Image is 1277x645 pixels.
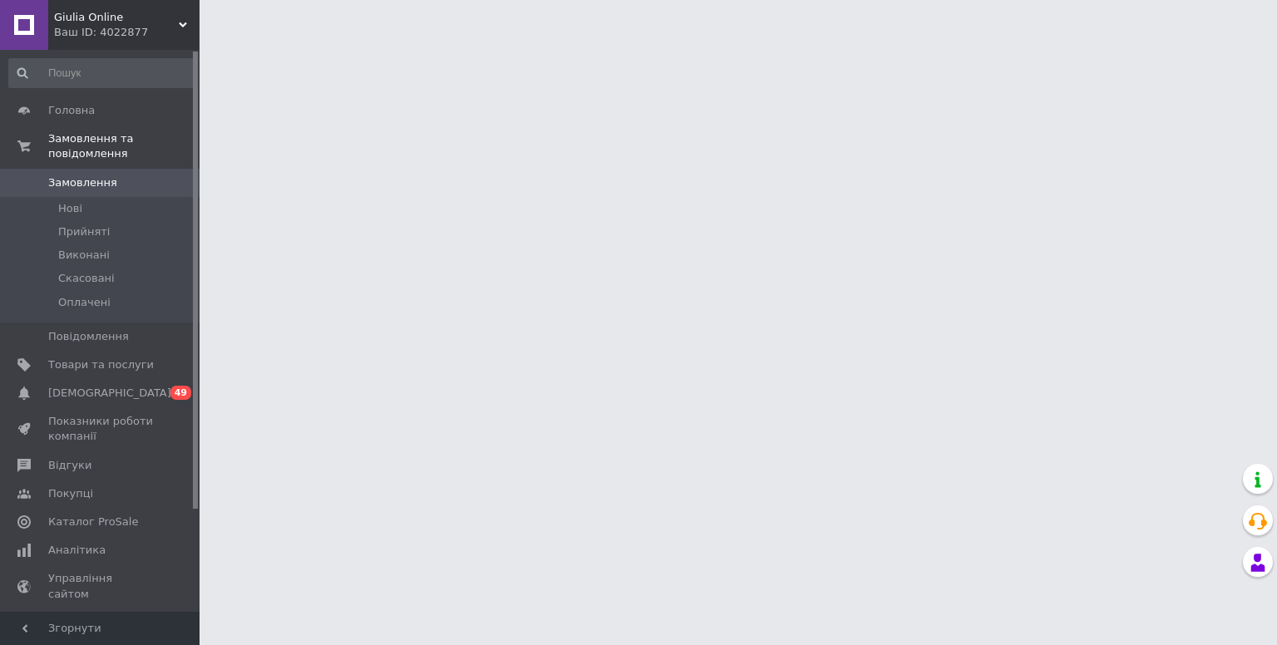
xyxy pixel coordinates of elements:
span: Товари та послуги [48,357,154,372]
span: Виконані [58,248,110,263]
span: Показники роботи компанії [48,414,154,444]
span: Головна [48,103,95,118]
span: Замовлення [48,175,117,190]
input: Пошук [8,58,196,88]
span: 49 [170,386,191,400]
span: Скасовані [58,271,115,286]
span: Управління сайтом [48,571,154,601]
span: Відгуки [48,458,91,473]
span: Повідомлення [48,329,129,344]
span: Giulia Online [54,10,179,25]
span: Нові [58,201,82,216]
div: Ваш ID: 4022877 [54,25,200,40]
span: Покупці [48,486,93,501]
span: [DEMOGRAPHIC_DATA] [48,386,171,401]
span: Каталог ProSale [48,515,138,529]
span: Замовлення та повідомлення [48,131,200,161]
span: Оплачені [58,295,111,310]
span: Прийняті [58,224,110,239]
span: Аналітика [48,543,106,558]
